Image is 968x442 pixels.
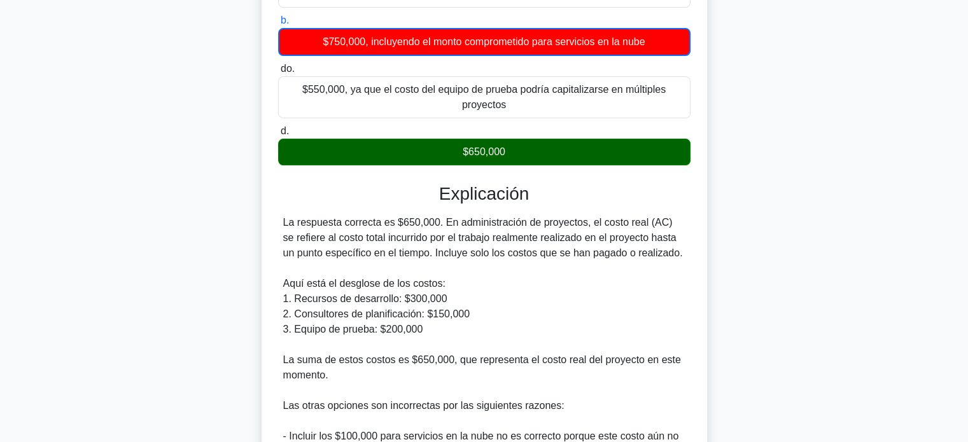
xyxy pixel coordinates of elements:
font: 3. Equipo de prueba: $200,000 [283,324,423,335]
font: b. [281,15,289,25]
font: La suma de estos costos es $650,000, que representa el costo real del proyecto en este momento. [283,354,681,380]
font: Explicación [439,184,530,204]
font: Aquí está el desglose de los costos: [283,278,445,289]
font: $650,000 [463,146,505,157]
font: d. [281,125,289,136]
font: $550,000, ya que el costo del equipo de prueba podría capitalizarse en múltiples proyectos [302,84,666,110]
font: $750,000, incluyendo el monto comprometido para servicios en la nube [323,36,645,47]
font: La respuesta correcta es $650,000. En administración de proyectos, el costo real (AC) se refiere ... [283,217,683,258]
font: 2. Consultores de planificación: $150,000 [283,308,470,319]
font: 1. Recursos de desarrollo: $300,000 [283,293,447,304]
font: Las otras opciones son incorrectas por las siguientes razones: [283,400,565,411]
font: do. [281,63,295,74]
